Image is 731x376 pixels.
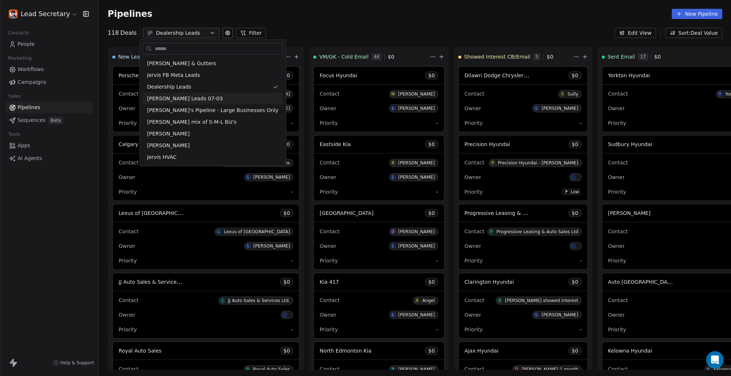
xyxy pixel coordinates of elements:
span: [PERSON_NAME] mix of S-M-L Biz's [147,118,236,126]
span: [PERSON_NAME] & Gutters [147,60,216,67]
span: [PERSON_NAME]'s Pipeline - Large Businesses Only [147,107,279,114]
span: [PERSON_NAME] Leads 07-03 [147,95,223,103]
span: [PERSON_NAME] [147,130,190,138]
span: [PERSON_NAME] [147,142,190,149]
span: Jervis HVAC [147,153,177,161]
div: Suggestions [143,57,283,163]
span: Jervis FB Meta Leads [147,71,200,79]
span: Dealership Leads [147,83,191,91]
